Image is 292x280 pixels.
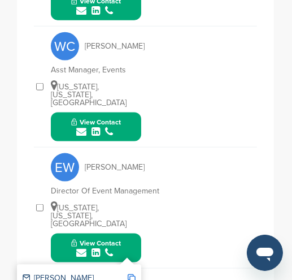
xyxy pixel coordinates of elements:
[85,42,145,50] span: [PERSON_NAME]
[58,110,134,144] button: View Contact
[51,32,79,61] span: WC
[51,82,127,107] span: [US_STATE], [US_STATE], [GEOGRAPHIC_DATA]
[71,239,121,247] span: View Contact
[51,153,79,182] span: EW
[71,118,121,126] span: View Contact
[51,66,220,74] div: Asst Manager, Events
[51,203,127,229] span: [US_STATE], [US_STATE], [GEOGRAPHIC_DATA]
[58,231,134,265] button: View Contact
[85,163,145,171] span: [PERSON_NAME]
[51,187,220,195] div: Director Of Event Management
[247,235,283,271] iframe: Button to launch messaging window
